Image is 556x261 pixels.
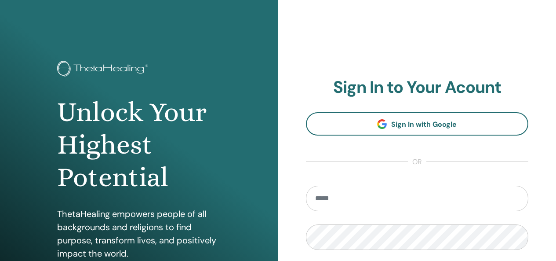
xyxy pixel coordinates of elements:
h1: Unlock Your Highest Potential [57,96,221,194]
p: ThetaHealing empowers people of all backgrounds and religions to find purpose, transform lives, a... [57,207,221,260]
a: Sign In with Google [306,112,529,136]
h2: Sign In to Your Acount [306,77,529,98]
span: Sign In with Google [391,120,457,129]
span: or [408,157,426,167]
